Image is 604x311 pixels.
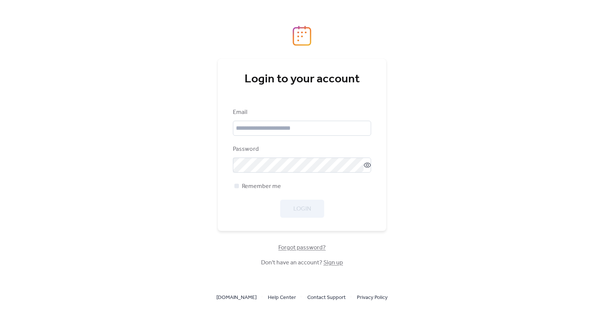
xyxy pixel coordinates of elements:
[323,257,343,269] a: Sign up
[357,293,388,302] a: Privacy Policy
[307,293,346,302] span: Contact Support
[216,293,257,302] span: [DOMAIN_NAME]
[233,145,370,154] div: Password
[216,293,257,302] a: [DOMAIN_NAME]
[278,246,326,250] a: Forgot password?
[268,293,296,302] a: Help Center
[233,72,371,87] div: Login to your account
[268,293,296,302] span: Help Center
[293,26,311,46] img: logo
[233,108,370,117] div: Email
[307,293,346,302] a: Contact Support
[278,243,326,252] span: Forgot password?
[242,182,281,191] span: Remember me
[261,258,343,267] span: Don't have an account?
[357,293,388,302] span: Privacy Policy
